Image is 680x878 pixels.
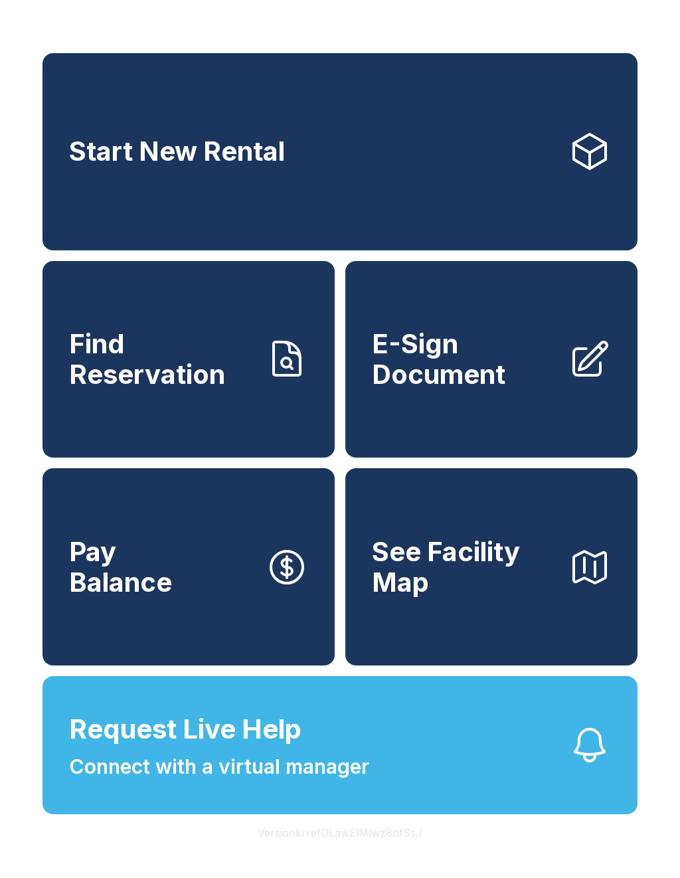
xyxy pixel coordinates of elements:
[42,53,637,250] a: Start New Rental
[42,468,335,665] button: PayBalance
[372,537,558,597] span: See Facility Map
[345,468,637,665] button: See Facility Map
[69,752,369,782] span: Connect with a virtual manager
[372,329,558,389] span: E-Sign Document
[69,329,255,389] span: Find Reservation
[42,261,335,458] a: Find Reservation
[247,814,433,851] button: VersionkrrefDLawElMlwz8nfSsJ
[69,136,285,167] span: Start New Rental
[345,261,637,458] a: E-Sign Document
[69,709,301,749] span: Request Live Help
[69,537,172,597] span: Pay Balance
[42,676,637,814] button: Request Live HelpConnect with a virtual manager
